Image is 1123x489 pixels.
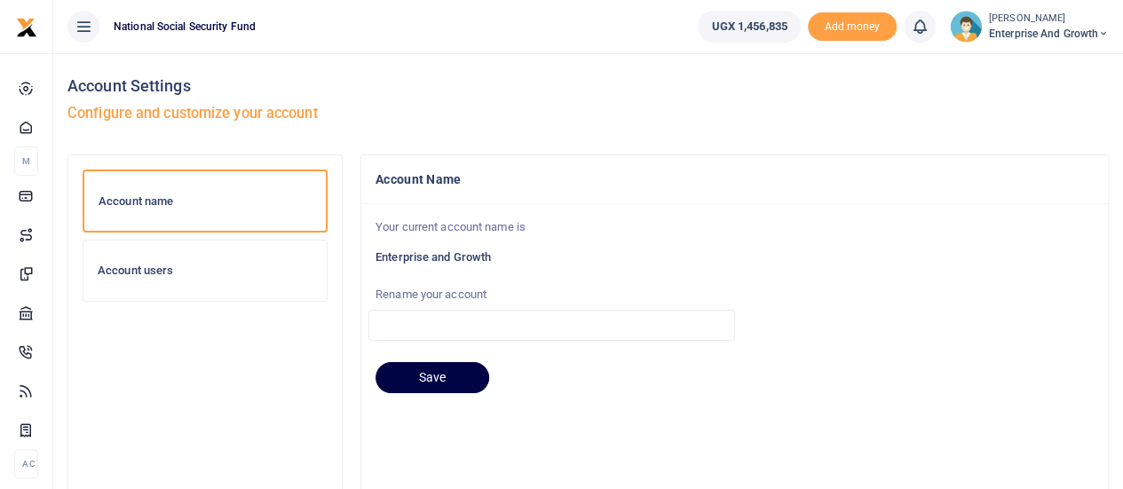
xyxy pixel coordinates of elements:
[989,12,1109,27] small: [PERSON_NAME]
[16,17,37,38] img: logo-small
[691,11,807,43] li: Wallet ballance
[83,240,328,302] a: Account users
[376,218,1094,237] p: Your current account name is
[14,449,38,478] li: Ac
[16,20,37,33] a: logo-small logo-large logo-large
[950,11,982,43] img: profile-user
[711,18,787,35] span: UGX 1,456,835
[83,170,328,233] a: Account name
[698,11,800,43] a: UGX 1,456,835
[98,264,312,278] h6: Account users
[14,146,38,176] li: M
[376,250,1094,264] h6: Enterprise and Growth
[376,170,1094,189] h4: Account Name
[989,26,1109,42] span: Enterprise and Growth
[808,12,897,42] li: Toup your wallet
[376,362,489,394] button: Save
[99,194,312,209] h6: Account name
[808,12,897,42] span: Add money
[107,19,263,35] span: National Social Security Fund
[368,286,735,304] label: Rename your account
[67,105,1109,122] h5: Configure and customize your account
[808,19,897,32] a: Add money
[67,76,1109,96] h4: Account Settings
[950,11,1109,43] a: profile-user [PERSON_NAME] Enterprise and Growth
